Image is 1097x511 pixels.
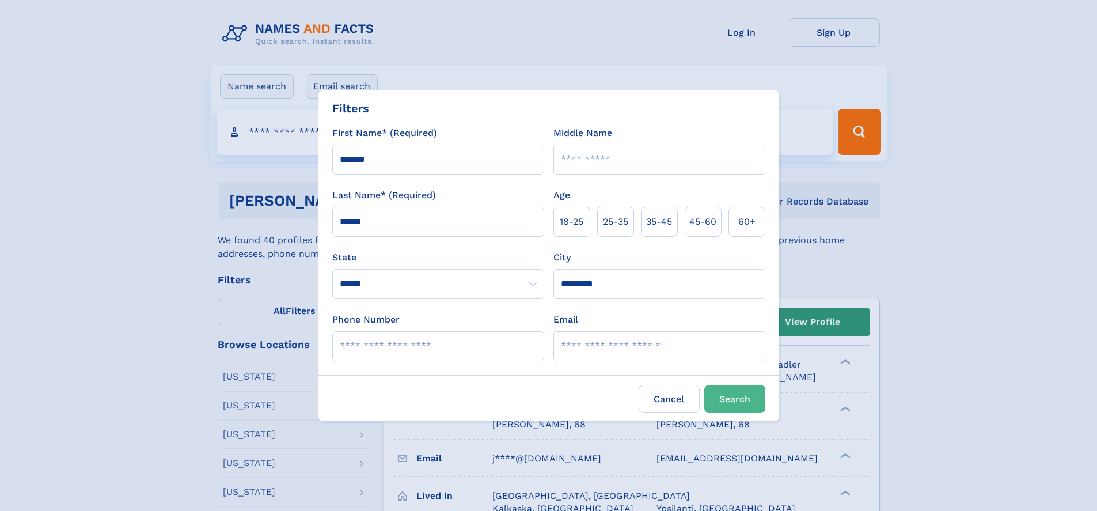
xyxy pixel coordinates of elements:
label: Phone Number [332,313,400,327]
label: Middle Name [553,126,612,140]
label: Age [553,188,570,202]
span: 25‑35 [603,215,628,229]
span: 45‑60 [689,215,716,229]
button: Search [704,385,765,413]
div: Filters [332,100,369,117]
label: City [553,251,571,264]
span: 60+ [738,215,756,229]
span: 18‑25 [560,215,583,229]
label: Cancel [639,385,700,413]
label: State [332,251,544,264]
span: 35‑45 [646,215,672,229]
label: Email [553,313,578,327]
label: Last Name* (Required) [332,188,436,202]
label: First Name* (Required) [332,126,437,140]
